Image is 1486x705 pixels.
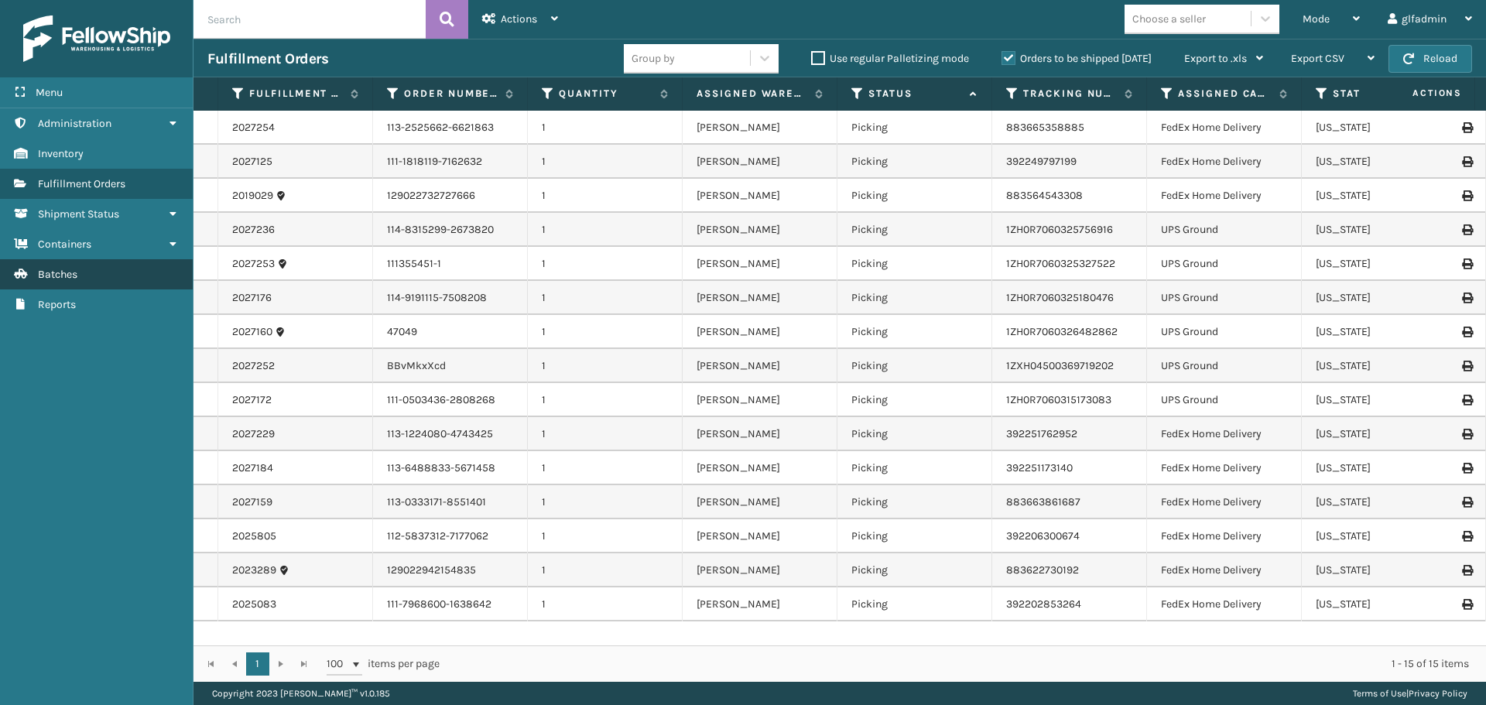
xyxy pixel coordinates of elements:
div: Choose a seller [1132,11,1206,27]
td: 114-8315299-2673820 [373,213,528,247]
span: Actions [1364,80,1471,106]
td: [US_STATE] [1302,111,1457,145]
label: Assigned Carrier Service [1178,87,1272,101]
td: 1 [528,349,683,383]
td: [PERSON_NAME] [683,485,837,519]
i: Print Label [1462,497,1471,508]
td: [US_STATE] [1302,383,1457,417]
a: 2027160 [232,324,272,340]
div: Group by [632,50,675,67]
td: 129022942154835 [373,553,528,587]
label: Assigned Warehouse [697,87,807,101]
td: 111355451-1 [373,247,528,281]
td: Picking [837,451,992,485]
td: Picking [837,213,992,247]
a: 1 [246,652,269,676]
td: UPS Ground [1147,315,1302,349]
span: Inventory [38,147,84,160]
td: 47049 [373,315,528,349]
td: 111-7968600-1638642 [373,587,528,621]
td: 1 [528,383,683,417]
span: items per page [327,652,440,676]
td: 1 [528,111,683,145]
td: FedEx Home Delivery [1147,451,1302,485]
td: [US_STATE] [1302,349,1457,383]
i: Print Label [1462,122,1471,133]
td: Picking [837,111,992,145]
td: 113-2525662-6621863 [373,111,528,145]
i: Print Label [1462,565,1471,576]
a: 2027159 [232,495,272,510]
td: 1 [528,485,683,519]
td: [US_STATE] [1302,179,1457,213]
td: 1 [528,145,683,179]
a: 883622730192 [1006,563,1079,577]
a: 2019029 [232,188,273,204]
i: Print Label [1462,361,1471,371]
span: Batches [38,268,77,281]
td: [PERSON_NAME] [683,111,837,145]
a: 1ZXH04500369719202 [1006,359,1114,372]
label: Fulfillment Order Id [249,87,343,101]
td: Picking [837,315,992,349]
i: Print Label [1462,156,1471,167]
i: Print Label [1462,293,1471,303]
td: [PERSON_NAME] [683,451,837,485]
div: | [1353,682,1467,705]
td: Picking [837,485,992,519]
a: 392202853264 [1006,597,1081,611]
td: 111-1818119-7162632 [373,145,528,179]
td: 1 [528,553,683,587]
a: 2027184 [232,460,273,476]
td: [PERSON_NAME] [683,383,837,417]
i: Print Label [1462,395,1471,406]
i: Print Label [1462,463,1471,474]
a: 883665358885 [1006,121,1084,134]
label: Quantity [559,87,652,101]
a: Privacy Policy [1409,688,1467,699]
td: [PERSON_NAME] [683,417,837,451]
span: 100 [327,656,350,672]
td: [US_STATE] [1302,213,1457,247]
td: 1 [528,417,683,451]
td: [US_STATE] [1302,281,1457,315]
a: 2027254 [232,120,275,135]
td: [PERSON_NAME] [683,281,837,315]
td: 1 [528,281,683,315]
a: Terms of Use [1353,688,1406,699]
div: 1 - 15 of 15 items [461,656,1469,672]
button: Reload [1388,45,1472,73]
a: 2027125 [232,154,272,169]
td: Picking [837,179,992,213]
a: 2027172 [232,392,272,408]
a: 1ZH0R7060325756916 [1006,223,1113,236]
label: State [1333,87,1426,101]
a: 1ZH0R7060326482862 [1006,325,1118,338]
td: Picking [837,553,992,587]
td: 113-6488833-5671458 [373,451,528,485]
i: Print Label [1462,531,1471,542]
a: 392251762952 [1006,427,1077,440]
span: Shipment Status [38,207,119,221]
td: 114-9191115-7508208 [373,281,528,315]
td: [US_STATE] [1302,587,1457,621]
td: [US_STATE] [1302,315,1457,349]
td: Picking [837,247,992,281]
a: 2027253 [232,256,275,272]
p: Copyright 2023 [PERSON_NAME]™ v 1.0.185 [212,682,390,705]
td: 129022732727666 [373,179,528,213]
td: [US_STATE] [1302,451,1457,485]
td: Picking [837,519,992,553]
a: 392249797199 [1006,155,1077,168]
a: 392251173140 [1006,461,1073,474]
span: Export to .xls [1184,52,1247,65]
td: Picking [837,145,992,179]
span: Administration [38,117,111,130]
td: 113-0333171-8551401 [373,485,528,519]
td: [US_STATE] [1302,485,1457,519]
td: UPS Ground [1147,349,1302,383]
td: UPS Ground [1147,383,1302,417]
td: 1 [528,247,683,281]
td: 1 [528,213,683,247]
td: [US_STATE] [1302,417,1457,451]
